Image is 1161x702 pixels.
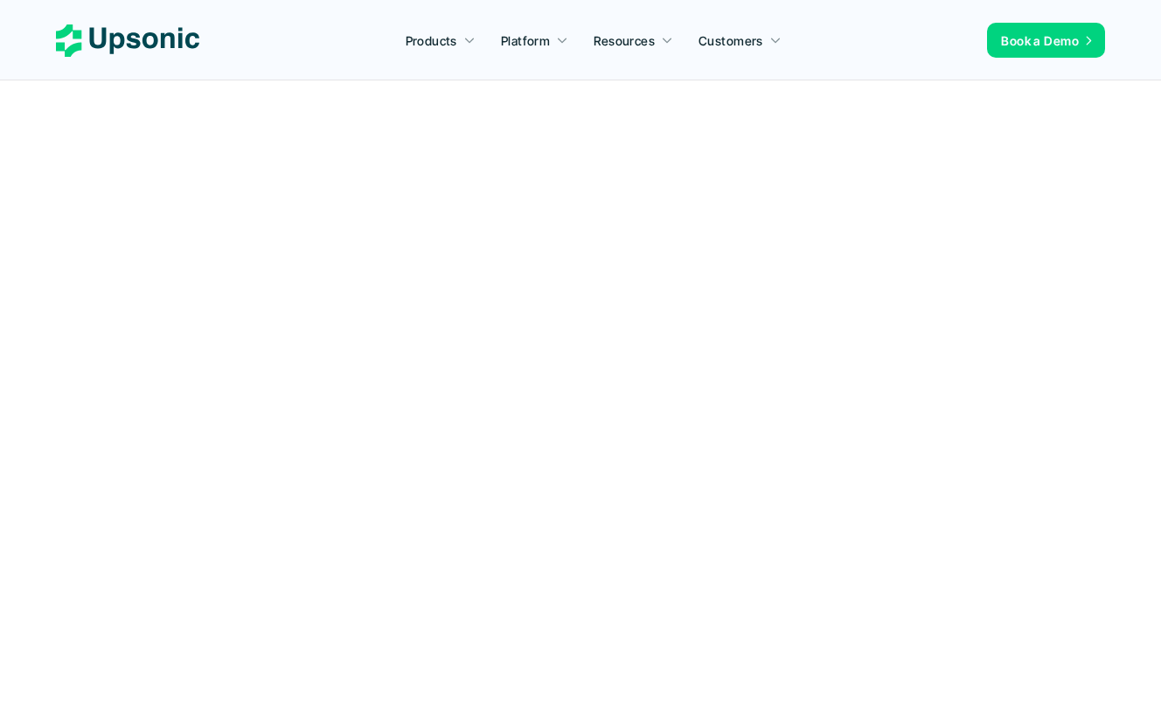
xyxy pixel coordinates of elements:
a: Play with interactive demo [380,414,625,474]
a: Book a Demo [633,432,781,484]
h2: Agentic AI Platform for FinTech Operations [279,149,881,282]
a: Book a Demo [987,23,1105,58]
a: Products [395,24,486,56]
p: Products [406,31,457,50]
p: Platform [501,31,550,50]
p: Book a Demo [1001,31,1079,50]
p: Book a Demo [654,442,747,473]
p: Customers [699,31,763,50]
p: Play with interactive demo [401,425,590,462]
p: From onboarding to compliance to settlement to autonomous control. Work with %82 more efficiency ... [297,323,864,378]
p: Resources [594,31,655,50]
